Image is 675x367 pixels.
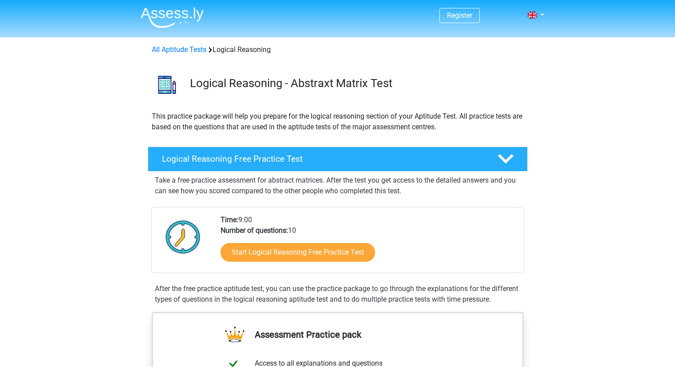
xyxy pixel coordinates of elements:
[148,44,527,55] div: Logical Reasoning
[141,7,204,28] img: Assessly
[148,66,186,104] img: logical reasoning
[151,283,524,305] div: After the free practice aptitude test, you can use the practice package to go through the explana...
[221,243,375,262] a: Start Logical Reasoning Free Practice Test
[162,154,483,164] h4: Logical Reasoning Free Practice Test
[221,215,238,224] b: Time:
[152,45,206,54] a: All Aptitude Tests
[144,147,531,172] a: Logical Reasoning Free Practice Test
[214,215,523,272] div: 9:00 10
[152,111,524,132] p: This practice package will help you prepare for the logical reasoning section of your Aptitude Te...
[221,226,288,235] b: Number of questions:
[190,76,521,90] h3: Logical Reasoning - Abstraxt Matrix Test
[447,11,472,20] a: Register
[155,175,521,196] p: Take a free practice assessment for abstract matrices. After the test you get access to the detai...
[161,215,205,259] img: Clock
